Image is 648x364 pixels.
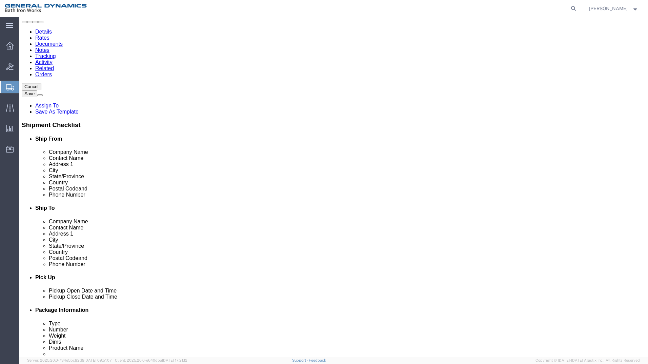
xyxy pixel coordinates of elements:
[589,4,639,13] button: [PERSON_NAME]
[84,358,112,362] span: [DATE] 09:51:07
[162,358,187,362] span: [DATE] 17:21:12
[535,358,640,363] span: Copyright © [DATE]-[DATE] Agistix Inc., All Rights Reserved
[589,5,628,12] span: Debbie Brey
[115,358,187,362] span: Client: 2025.20.0-e640dba
[19,17,648,357] iframe: FS Legacy Container
[5,3,88,14] img: logo
[27,358,112,362] span: Server: 2025.20.0-734e5bc92d9
[309,358,326,362] a: Feedback
[292,358,309,362] a: Support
